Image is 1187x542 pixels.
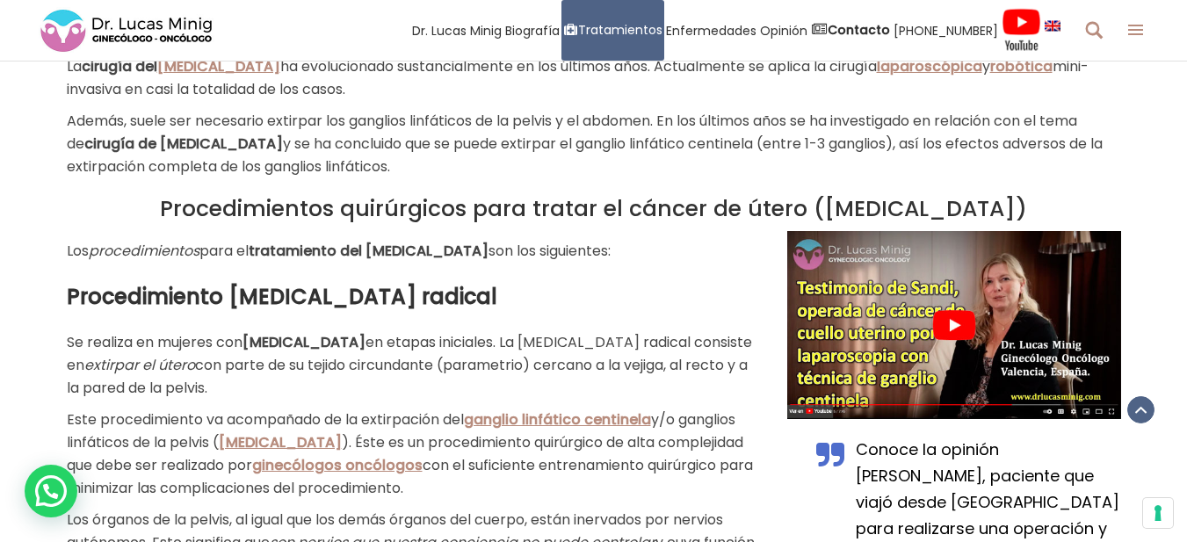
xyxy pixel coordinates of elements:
[787,231,1121,419] img: Opinión paciente operada de cáncer de cuello uterino.
[1045,20,1060,31] img: language english
[84,355,195,375] em: extirpar el útero
[219,432,342,452] a: [MEDICAL_DATA]
[1143,498,1173,528] button: Sus preferencias de consentimiento para tecnologías de seguimiento
[990,56,1053,76] a: robótica
[89,241,199,261] em: procedimientos
[1002,8,1041,52] img: Videos Youtube Ginecología
[464,409,651,430] a: ganglio linfático centinela
[242,332,366,352] strong: [MEDICAL_DATA]
[666,20,756,40] span: Enfermedades
[252,455,423,475] a: ginecólogos oncólogos
[67,331,761,400] p: Se realiza en mujeres con en etapas iniciales. La [MEDICAL_DATA] radical consiste en con parte de...
[894,20,998,40] span: [PHONE_NUMBER]
[828,21,890,39] strong: Contacto
[157,56,280,76] a: [MEDICAL_DATA]
[67,110,1121,178] p: Además, suele ser necesario extirpar los ganglios linfáticos de la pelvis y el abdomen. En los úl...
[67,196,1121,222] h2: Procedimientos quirúrgicos para tratar el cáncer de útero ([MEDICAL_DATA])
[25,465,77,517] div: WhatsApp contact
[505,20,560,40] span: Biografía
[877,56,982,76] a: laparoscópica
[67,55,1121,101] p: La ha evolucionado sustancialmente en los últimos años. Actualmente se aplica la cirugía y mini-i...
[578,20,662,40] span: Tratamientos
[67,240,761,263] p: Los para el son los siguientes:
[412,20,502,40] span: Dr. Lucas Minig
[67,408,761,500] p: Este procedimiento va acompañado de la extirpación del y/o ganglios linfáticos de la pelvis ( ). ...
[67,282,497,311] b: Procedimiento [MEDICAL_DATA] radical
[249,241,489,261] strong: tratamiento del [MEDICAL_DATA]
[84,134,283,154] strong: cirugía de [MEDICAL_DATA]
[82,56,157,76] strong: cirugía del
[760,20,807,40] span: Opinión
